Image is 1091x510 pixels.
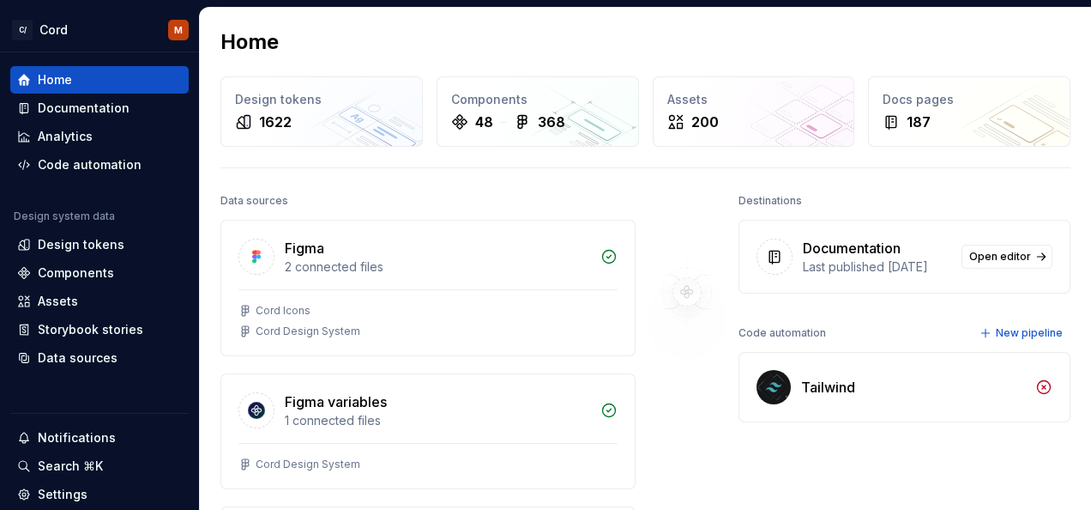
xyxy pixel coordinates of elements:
[38,429,116,446] div: Notifications
[256,458,360,471] div: Cord Design System
[538,112,565,132] div: 368
[38,321,143,338] div: Storybook stories
[803,238,901,258] div: Documentation
[259,112,292,132] div: 1622
[174,23,183,37] div: M
[220,76,423,147] a: Design tokens1622
[220,189,288,213] div: Data sources
[10,259,189,287] a: Components
[256,325,360,338] div: Cord Design System
[285,392,387,412] div: Figma variables
[10,316,189,343] a: Storybook stories
[10,424,189,452] button: Notifications
[285,238,324,258] div: Figma
[451,91,624,108] div: Components
[220,373,636,489] a: Figma variables1 connected filesCord Design System
[38,486,87,503] div: Settings
[803,258,951,276] div: Last published [DATE]
[10,123,189,150] a: Analytics
[220,220,636,356] a: Figma2 connected filesCord IconsCord Design System
[38,458,103,475] div: Search ⌘K
[39,21,68,39] div: Cord
[691,112,719,132] div: 200
[38,264,114,282] div: Components
[38,100,130,117] div: Documentation
[996,326,1063,340] span: New pipeline
[12,20,33,40] div: C/
[38,236,124,253] div: Design tokens
[437,76,639,147] a: Components48368
[38,349,118,367] div: Data sources
[907,112,931,132] div: 187
[14,209,115,223] div: Design system data
[38,293,78,310] div: Assets
[10,344,189,372] a: Data sources
[738,189,802,213] div: Destinations
[285,258,590,276] div: 2 connected files
[220,28,279,56] h2: Home
[38,128,93,145] div: Analytics
[10,481,189,508] a: Settings
[883,91,1056,108] div: Docs pages
[868,76,1070,147] a: Docs pages187
[969,250,1031,264] span: Open editor
[10,151,189,179] a: Code automation
[235,91,408,108] div: Design tokens
[10,231,189,258] a: Design tokens
[10,288,189,315] a: Assets
[801,377,855,398] div: Tailwind
[653,76,855,147] a: Assets200
[38,71,72,88] div: Home
[10,94,189,122] a: Documentation
[3,11,196,48] button: C/CordM
[38,156,142,173] div: Code automation
[974,321,1070,345] button: New pipeline
[285,412,590,429] div: 1 connected files
[10,66,189,94] a: Home
[667,91,841,108] div: Assets
[10,452,189,480] button: Search ⌘K
[256,304,310,318] div: Cord Icons
[961,245,1052,269] a: Open editor
[738,321,826,345] div: Code automation
[475,112,493,132] div: 48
